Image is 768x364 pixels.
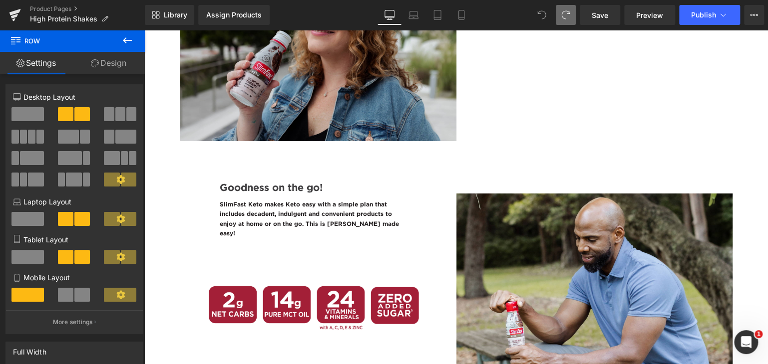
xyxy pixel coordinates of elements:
span: Save [592,10,608,20]
span: 1 [755,330,763,338]
a: New Library [145,5,194,25]
p: Tablet Layout [13,234,136,245]
span: Preview [636,10,663,20]
p: Desktop Layout [13,92,136,102]
p: SlimFast Keto makes Keto easy with a simple plan that includes decadent, indulgent and convenient... [75,170,265,208]
a: Mobile [449,5,473,25]
h5: Goodness on the go! [75,151,305,165]
div: Full Width [13,342,46,356]
a: Product Pages [30,5,145,13]
a: Desktop [378,5,401,25]
button: More settings [6,310,143,334]
button: Undo [532,5,552,25]
span: Library [164,10,187,19]
button: More [744,5,764,25]
a: Design [72,52,145,74]
img: Keto Meal Shake to Go- lifestyle image of handing holding a bottle [312,164,589,352]
button: Publish [679,5,740,25]
span: Row [10,30,110,52]
p: More settings [53,318,93,327]
a: Preview [624,5,675,25]
span: Publish [691,11,716,19]
span: High Protein Shakes [30,15,97,23]
iframe: Intercom live chat [734,330,758,354]
img: 2g net carbs, 14g pure MCT oil, 24 vitamins and minerals with A, C, D, E, and Zinc, zero added sugar [35,208,305,343]
a: Tablet [425,5,449,25]
div: Assign Products [206,11,262,19]
p: Mobile Layout [13,272,136,283]
p: Laptop Layout [13,196,136,207]
button: Redo [556,5,576,25]
a: Laptop [401,5,425,25]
